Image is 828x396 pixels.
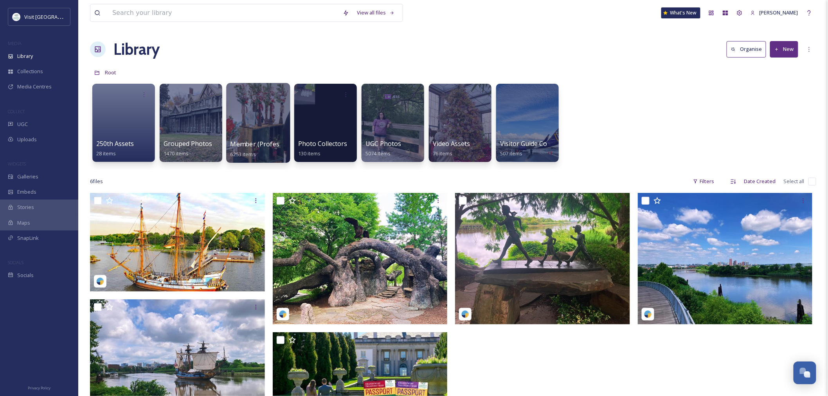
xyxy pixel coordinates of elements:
[28,385,50,391] span: Privacy Policy
[105,68,116,77] a: Root
[164,139,212,148] span: Grouped Photos
[230,140,299,148] span: Member (Professional)
[500,150,522,157] span: 507 items
[365,140,401,157] a: UGC Photos5074 items
[455,193,630,324] img: jacobs_1088_07132025_18012793673768938.jpeg
[96,140,134,157] a: 250th Assets28 items
[96,150,116,157] span: 28 items
[433,140,470,157] a: Video Assets76 items
[644,310,652,318] img: snapsea-logo.png
[661,7,700,18] a: What's New
[727,41,770,57] a: Organise
[17,52,33,60] span: Library
[298,140,347,157] a: Photo Collectors130 items
[17,68,43,75] span: Collections
[17,136,37,143] span: Uploads
[433,139,470,148] span: Video Assets
[8,40,22,46] span: MEDIA
[279,310,287,318] img: snapsea-logo.png
[8,161,26,167] span: WIDGETS
[747,5,802,20] a: [PERSON_NAME]
[230,140,299,158] a: Member (Professional)6253 items
[164,150,189,157] span: 1470 items
[17,188,36,196] span: Embeds
[17,83,52,90] span: Media Centres
[17,121,28,128] span: UGC
[17,173,38,180] span: Galleries
[727,41,766,57] button: Organise
[28,383,50,392] a: Privacy Policy
[500,140,563,157] a: Visitor Guide Content507 items
[108,4,339,22] input: Search your library
[8,259,23,265] span: SOCIALS
[740,174,780,189] div: Date Created
[770,41,798,57] button: New
[24,13,85,20] span: Visit [GEOGRAPHIC_DATA]
[90,178,103,185] span: 6 file s
[500,139,563,148] span: Visitor Guide Content
[164,140,212,157] a: Grouped Photos1470 items
[105,69,116,76] span: Root
[96,277,104,285] img: snapsea-logo.png
[353,5,399,20] a: View all files
[17,234,39,242] span: SnapLink
[784,178,805,185] span: Select all
[273,193,448,324] img: jacobs_1088_07132025_18012793673768938.jpeg
[8,108,25,114] span: COLLECT
[17,272,34,279] span: Socials
[760,9,798,16] span: [PERSON_NAME]
[113,38,160,61] a: Library
[433,150,452,157] span: 76 items
[96,139,134,148] span: 250th Assets
[689,174,718,189] div: Filters
[230,150,256,157] span: 6253 items
[794,362,816,384] button: Open Chat
[365,150,391,157] span: 5074 items
[461,310,469,318] img: snapsea-logo.png
[365,139,401,148] span: UGC Photos
[13,13,20,21] img: download%20%281%29.jpeg
[17,203,34,211] span: Stories
[90,193,265,292] img: kalmar.nyckel_08232025_17897259633147400.jpeg
[638,193,813,324] img: jacobs_1088_07132025_18012793673768938.jpeg
[298,139,347,148] span: Photo Collectors
[17,219,30,227] span: Maps
[298,150,320,157] span: 130 items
